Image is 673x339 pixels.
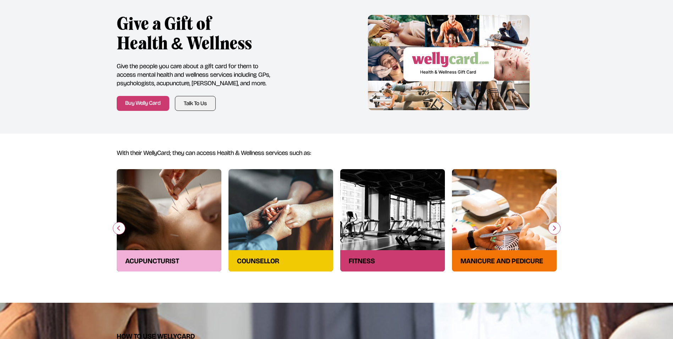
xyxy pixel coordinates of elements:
div: Manicure and Pedicure [452,250,557,271]
a: Talk To Us [175,96,216,111]
h3: Give a Gift of Health & Wellness [117,14,332,53]
h5: With their WellyCard; they can access Health & Wellness services such as: [117,148,557,158]
img: wellycard wellness gift card - buy a gift of health and wellness for you and your loved ones with... [368,15,530,111]
p: Give the people you care about a gift card for them to access mental health and wellness services... [117,62,332,87]
div: acupuncturist [117,250,221,271]
div: Fitness [340,250,445,271]
div: counsellor [228,250,333,271]
a: Buy Welly Card [117,96,169,111]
